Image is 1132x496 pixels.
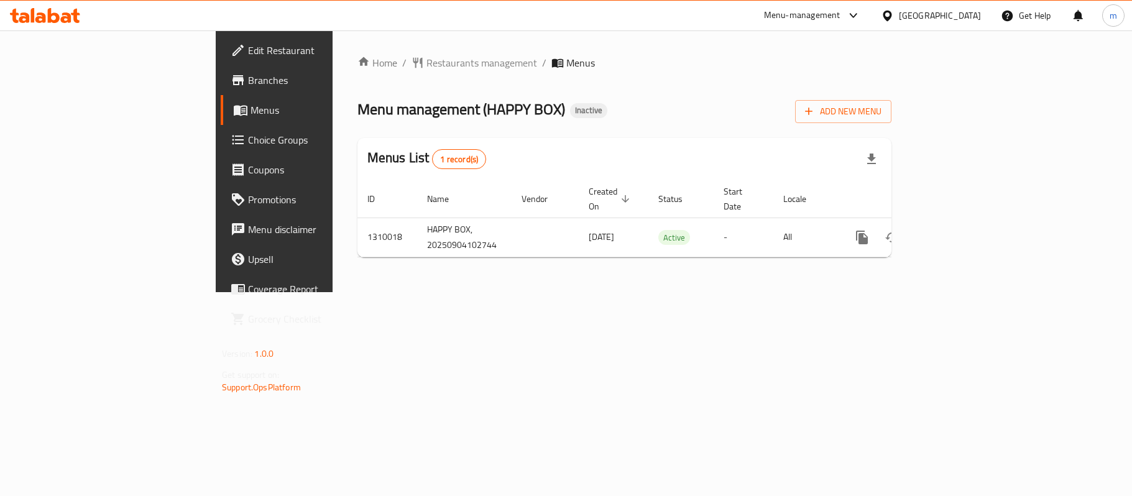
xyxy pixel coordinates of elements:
[658,231,690,245] span: Active
[357,95,565,123] span: Menu management ( HAPPY BOX )
[837,180,977,218] th: Actions
[248,222,395,237] span: Menu disclaimer
[248,192,395,207] span: Promotions
[783,191,822,206] span: Locale
[221,155,405,185] a: Coupons
[570,103,607,118] div: Inactive
[658,191,699,206] span: Status
[432,149,486,169] div: Total records count
[899,9,981,22] div: [GEOGRAPHIC_DATA]
[221,214,405,244] a: Menu disclaimer
[566,55,595,70] span: Menus
[589,229,614,245] span: [DATE]
[1110,9,1117,22] span: m
[367,191,391,206] span: ID
[248,132,395,147] span: Choice Groups
[221,304,405,334] a: Grocery Checklist
[221,95,405,125] a: Menus
[251,103,395,117] span: Menus
[433,154,485,165] span: 1 record(s)
[522,191,564,206] span: Vendor
[764,8,840,23] div: Menu-management
[570,105,607,116] span: Inactive
[248,311,395,326] span: Grocery Checklist
[805,104,881,119] span: Add New Menu
[589,184,633,214] span: Created On
[426,55,537,70] span: Restaurants management
[221,185,405,214] a: Promotions
[221,65,405,95] a: Branches
[773,218,837,257] td: All
[877,223,907,252] button: Change Status
[658,230,690,245] div: Active
[427,191,465,206] span: Name
[221,274,405,304] a: Coverage Report
[847,223,877,252] button: more
[248,43,395,58] span: Edit Restaurant
[221,244,405,274] a: Upsell
[417,218,512,257] td: HAPPY BOX, 20250904102744
[367,149,486,169] h2: Menus List
[248,252,395,267] span: Upsell
[221,35,405,65] a: Edit Restaurant
[221,125,405,155] a: Choice Groups
[357,180,977,257] table: enhanced table
[724,184,758,214] span: Start Date
[248,162,395,177] span: Coupons
[222,367,279,383] span: Get support on:
[254,346,274,362] span: 1.0.0
[222,379,301,395] a: Support.OpsPlatform
[795,100,891,123] button: Add New Menu
[714,218,773,257] td: -
[357,55,891,70] nav: breadcrumb
[222,346,252,362] span: Version:
[248,282,395,296] span: Coverage Report
[857,144,886,174] div: Export file
[248,73,395,88] span: Branches
[412,55,537,70] a: Restaurants management
[542,55,546,70] li: /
